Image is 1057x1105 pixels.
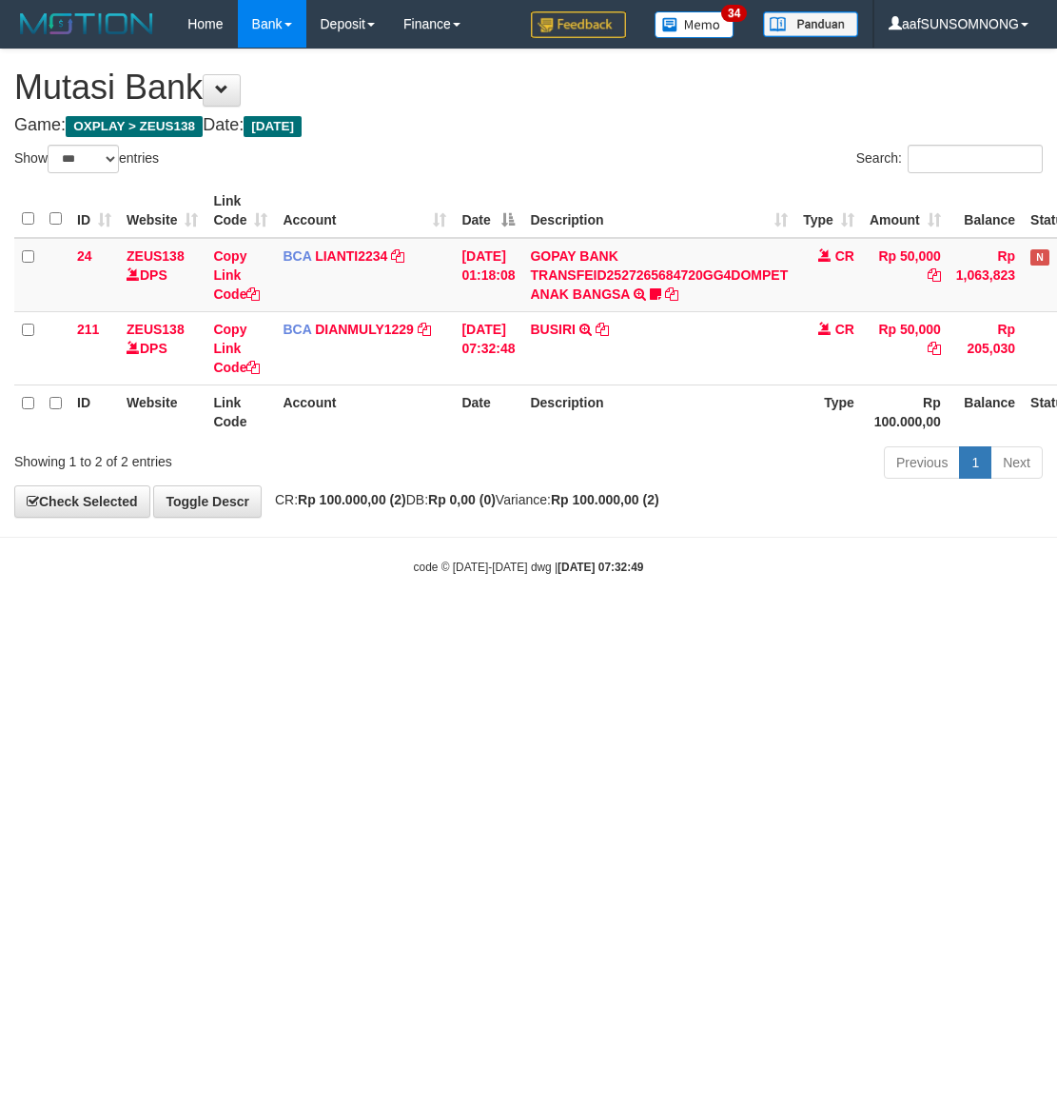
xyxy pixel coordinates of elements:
select: Showentries [48,145,119,173]
a: Copy Rp 50,000 to clipboard [928,267,941,283]
a: Toggle Descr [153,485,262,518]
a: Copy BUSIRI to clipboard [596,322,609,337]
th: Account [275,385,454,439]
a: Copy LIANTI2234 to clipboard [391,248,404,264]
th: Balance [949,184,1023,238]
th: Type [795,385,862,439]
th: Website: activate to sort column ascending [119,184,206,238]
span: BCA [283,248,311,264]
div: Showing 1 to 2 of 2 entries [14,444,426,471]
img: MOTION_logo.png [14,10,159,38]
th: Rp 100.000,00 [862,385,949,439]
h4: Game: Date: [14,116,1043,135]
th: Amount: activate to sort column ascending [862,184,949,238]
img: Button%20Memo.svg [655,11,734,38]
label: Search: [856,145,1043,173]
strong: Rp 100.000,00 (2) [298,492,406,507]
th: Type: activate to sort column ascending [795,184,862,238]
a: LIANTI2234 [315,248,387,264]
th: Link Code [206,385,275,439]
img: panduan.png [763,11,858,37]
th: Date: activate to sort column descending [454,184,522,238]
a: ZEUS138 [127,322,185,337]
th: ID: activate to sort column ascending [69,184,119,238]
h1: Mutasi Bank [14,69,1043,107]
td: DPS [119,311,206,385]
th: Description: activate to sort column ascending [522,184,795,238]
a: DIANMULY1229 [315,322,414,337]
span: 24 [77,248,92,264]
span: CR: DB: Variance: [265,492,659,507]
th: Date [454,385,522,439]
td: DPS [119,238,206,312]
input: Search: [908,145,1043,173]
span: [DATE] [244,116,302,137]
span: BCA [283,322,311,337]
strong: Rp 0,00 (0) [428,492,496,507]
a: Copy DIANMULY1229 to clipboard [418,322,431,337]
a: GOPAY BANK TRANSFEID2527265684720GG4DOMPET ANAK BANGSA [530,248,788,302]
a: Next [990,446,1043,479]
strong: [DATE] 07:32:49 [558,561,643,574]
span: 34 [721,5,747,22]
td: Rp 50,000 [862,238,949,312]
img: Feedback.jpg [531,11,626,38]
a: Copy Link Code [213,248,260,302]
a: 1 [959,446,991,479]
th: ID [69,385,119,439]
span: Has Note [1030,249,1049,266]
th: Balance [949,385,1023,439]
label: Show entries [14,145,159,173]
span: 211 [77,322,99,337]
strong: Rp 100.000,00 (2) [551,492,659,507]
th: Account: activate to sort column ascending [275,184,454,238]
a: Check Selected [14,485,150,518]
td: Rp 50,000 [862,311,949,385]
td: Rp 1,063,823 [949,238,1023,312]
th: Website [119,385,206,439]
a: Previous [884,446,960,479]
a: Copy Rp 50,000 to clipboard [928,341,941,356]
span: CR [835,322,854,337]
th: Link Code: activate to sort column ascending [206,184,275,238]
small: code © [DATE]-[DATE] dwg | [414,561,644,574]
td: [DATE] 01:18:08 [454,238,522,312]
span: OXPLAY > ZEUS138 [66,116,203,137]
td: Rp 205,030 [949,311,1023,385]
a: BUSIRI [530,322,575,337]
span: CR [835,248,854,264]
a: Copy Link Code [213,322,260,375]
th: Description [522,385,795,439]
a: Copy GOPAY BANK TRANSFEID2527265684720GG4DOMPET ANAK BANGSA to clipboard [665,286,678,302]
td: [DATE] 07:32:48 [454,311,522,385]
a: ZEUS138 [127,248,185,264]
